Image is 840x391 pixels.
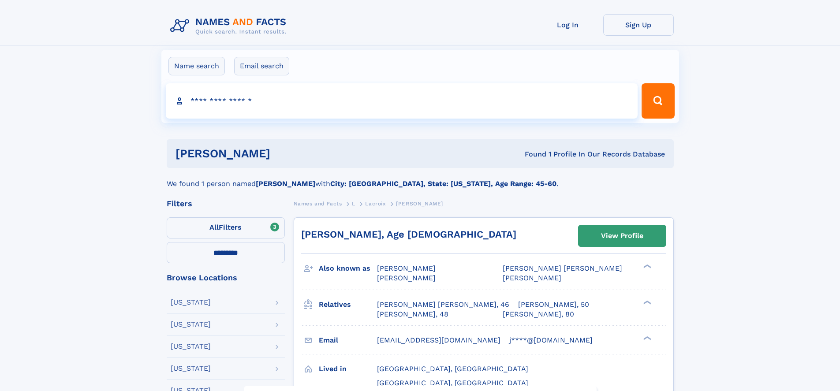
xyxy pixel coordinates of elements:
[641,264,652,269] div: ❯
[503,309,574,319] a: [PERSON_NAME], 80
[641,335,652,341] div: ❯
[352,201,355,207] span: L
[171,343,211,350] div: [US_STATE]
[171,365,211,372] div: [US_STATE]
[167,274,285,282] div: Browse Locations
[579,225,666,246] a: View Profile
[503,264,622,272] span: [PERSON_NAME] [PERSON_NAME]
[319,361,377,376] h3: Lived in
[352,198,355,209] a: L
[365,201,386,207] span: Lacroix
[319,261,377,276] h3: Also known as
[167,14,294,38] img: Logo Names and Facts
[518,300,589,309] a: [PERSON_NAME], 50
[171,299,211,306] div: [US_STATE]
[330,179,556,188] b: City: [GEOGRAPHIC_DATA], State: [US_STATE], Age Range: 45-60
[377,309,448,319] a: [PERSON_NAME], 48
[377,379,528,387] span: [GEOGRAPHIC_DATA], [GEOGRAPHIC_DATA]
[641,299,652,305] div: ❯
[377,274,436,282] span: [PERSON_NAME]
[301,229,516,240] a: [PERSON_NAME], Age [DEMOGRAPHIC_DATA]
[377,365,528,373] span: [GEOGRAPHIC_DATA], [GEOGRAPHIC_DATA]
[166,83,638,119] input: search input
[167,217,285,238] label: Filters
[256,179,315,188] b: [PERSON_NAME]
[319,333,377,348] h3: Email
[642,83,674,119] button: Search Button
[319,297,377,312] h3: Relatives
[397,149,665,159] div: Found 1 Profile In Our Records Database
[533,14,603,36] a: Log In
[377,336,500,344] span: [EMAIL_ADDRESS][DOMAIN_NAME]
[234,57,289,75] label: Email search
[503,274,561,282] span: [PERSON_NAME]
[377,300,509,309] a: [PERSON_NAME] [PERSON_NAME], 46
[167,200,285,208] div: Filters
[167,168,674,189] div: We found 1 person named with .
[175,148,398,159] h1: [PERSON_NAME]
[603,14,674,36] a: Sign Up
[171,321,211,328] div: [US_STATE]
[168,57,225,75] label: Name search
[377,264,436,272] span: [PERSON_NAME]
[396,201,443,207] span: [PERSON_NAME]
[209,223,219,231] span: All
[601,226,643,246] div: View Profile
[294,198,342,209] a: Names and Facts
[365,198,386,209] a: Lacroix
